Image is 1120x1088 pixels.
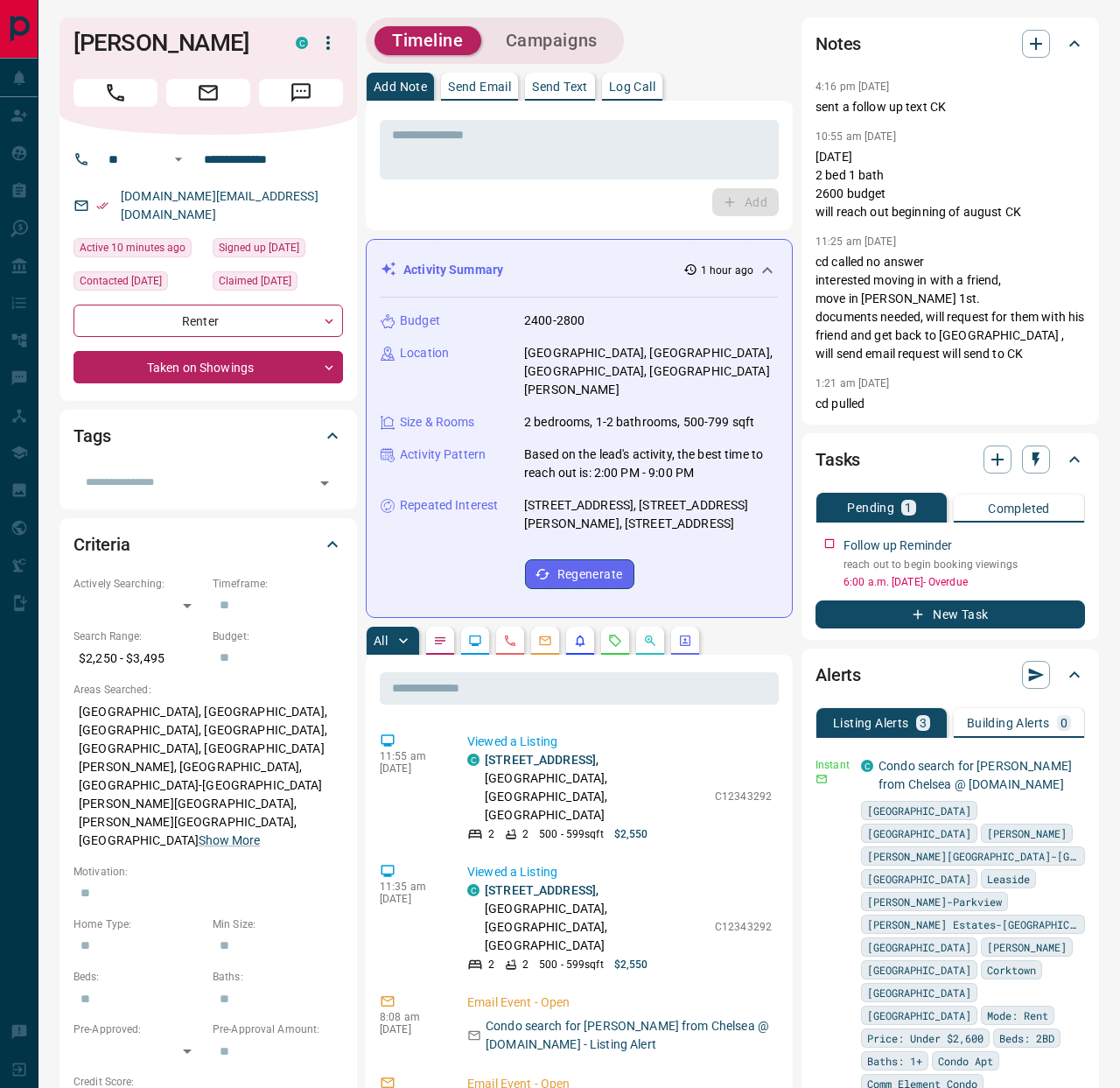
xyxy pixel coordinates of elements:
p: 6:00 a.m. [DATE] - Overdue [843,574,1085,590]
a: [STREET_ADDRESS] [485,883,596,897]
span: Message [259,79,343,107]
p: , [GEOGRAPHIC_DATA], [GEOGRAPHIC_DATA], [GEOGRAPHIC_DATA] [485,751,706,825]
span: Corktown [987,961,1036,979]
span: [PERSON_NAME] [987,938,1067,956]
span: Baths: 1+ [867,1052,922,1070]
span: [GEOGRAPHIC_DATA] [867,961,971,979]
p: Budget: [213,628,343,644]
p: Add Note [374,81,427,93]
p: 1 [905,502,912,514]
div: Criteria [73,523,343,565]
div: condos.ca [467,884,479,896]
p: 11:25 am [DATE] [815,235,896,248]
p: Budget [400,312,440,330]
p: Motivation: [73,864,343,880]
button: Open [168,149,189,170]
span: Contacted [DATE] [80,272,162,290]
div: condos.ca [467,754,479,766]
p: 4:16 pm [DATE] [815,81,890,93]
h1: [PERSON_NAME] [73,29,269,57]
button: New Task [815,600,1085,628]
span: Call [73,79,157,107]
span: Mode: Rent [987,1007,1048,1024]
p: 3 [920,717,927,729]
span: [GEOGRAPHIC_DATA] [867,802,971,819]
span: [PERSON_NAME][GEOGRAPHIC_DATA]-[GEOGRAPHIC_DATA] [867,847,1079,865]
p: 8:08 am [380,1011,441,1023]
p: Building Alerts [967,717,1050,729]
p: 2 [488,826,494,842]
p: cd called no answer interested moving in with a friend, move in [PERSON_NAME] 1st. documents need... [815,253,1085,363]
span: Leaside [987,870,1030,888]
p: C12343292 [715,919,772,935]
p: Timeframe: [213,576,343,592]
a: Condo search for [PERSON_NAME] from Chelsea @ [DOMAIN_NAME] [878,759,1072,791]
p: Pending [847,502,894,514]
p: Activity Summary [403,261,503,279]
p: $2,550 [614,957,648,972]
p: Completed [988,502,1050,515]
div: Wed Jul 09 2025 [213,271,343,296]
p: C12343292 [715,789,772,804]
p: Follow up Reminder [843,537,952,555]
p: [GEOGRAPHIC_DATA], [GEOGRAPHIC_DATA], [GEOGRAPHIC_DATA], [GEOGRAPHIC_DATA][PERSON_NAME] [524,344,778,399]
div: Wed Jul 09 2025 [213,238,343,263]
p: $2,550 [614,826,648,842]
p: Pre-Approved: [73,1021,204,1037]
p: 500 - 599 sqft [539,826,603,842]
span: Condo Apt [938,1052,993,1070]
svg: Lead Browsing Activity [468,634,482,648]
span: [GEOGRAPHIC_DATA] [867,1007,971,1024]
p: [STREET_ADDRESS], [STREET_ADDRESS][PERSON_NAME], [STREET_ADDRESS] [524,496,778,533]
p: Baths: [213,969,343,985]
p: Listing Alerts [833,717,909,729]
svg: Email Verified [96,200,108,212]
div: Taken on Showings [73,351,343,383]
h2: Notes [815,30,861,58]
p: [GEOGRAPHIC_DATA], [GEOGRAPHIC_DATA], [GEOGRAPHIC_DATA], [GEOGRAPHIC_DATA], [GEOGRAPHIC_DATA], [G... [73,698,343,855]
h2: Tags [73,422,110,450]
span: Claimed [DATE] [219,272,291,290]
p: sent a follow up text CK [815,98,1085,116]
div: Activity Summary1 hour ago [381,254,778,286]
p: 2 [522,957,528,972]
p: 500 - 599 sqft [539,957,603,972]
div: Renter [73,305,343,337]
button: Regenerate [525,559,634,589]
p: Send Email [448,81,511,93]
p: Viewed a Listing [467,733,772,751]
p: 2 [522,826,528,842]
p: 2 [488,957,494,972]
div: Wed Jul 09 2025 [73,271,204,296]
div: Tags [73,415,343,457]
p: Based on the lead's activity, the best time to reach out is: 2:00 PM - 9:00 PM [524,446,778,482]
p: Email Event - Open [467,993,772,1012]
span: [GEOGRAPHIC_DATA] [867,984,971,1001]
a: [STREET_ADDRESS] [485,753,596,767]
svg: Emails [538,634,552,648]
svg: Requests [608,634,622,648]
p: 1:21 am [DATE] [815,377,890,390]
div: condos.ca [861,760,873,772]
span: [PERSON_NAME]-Parkview [867,893,1002,910]
svg: Opportunities [643,634,657,648]
svg: Email [815,773,828,785]
p: Size & Rooms [400,413,475,432]
h2: Criteria [73,530,130,558]
button: Show More [199,832,260,850]
span: [PERSON_NAME] [987,825,1067,842]
p: [DATE] 2 bed 1 bath 2600 budget will reach out beginning of august CK [815,148,1085,221]
p: 2400-2800 [524,312,584,330]
span: Price: Under $2,600 [867,1029,983,1047]
button: Campaigns [488,26,615,55]
p: 11:55 am [380,750,441,762]
p: Location [400,344,449,362]
span: Email [166,79,250,107]
button: Open [312,471,337,495]
button: Timeline [374,26,481,55]
div: Alerts [815,654,1085,696]
p: reach out to begin booking viewings [843,557,1085,572]
p: All [374,635,388,647]
p: 1 hour ago [701,263,753,278]
svg: Notes [433,634,447,648]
